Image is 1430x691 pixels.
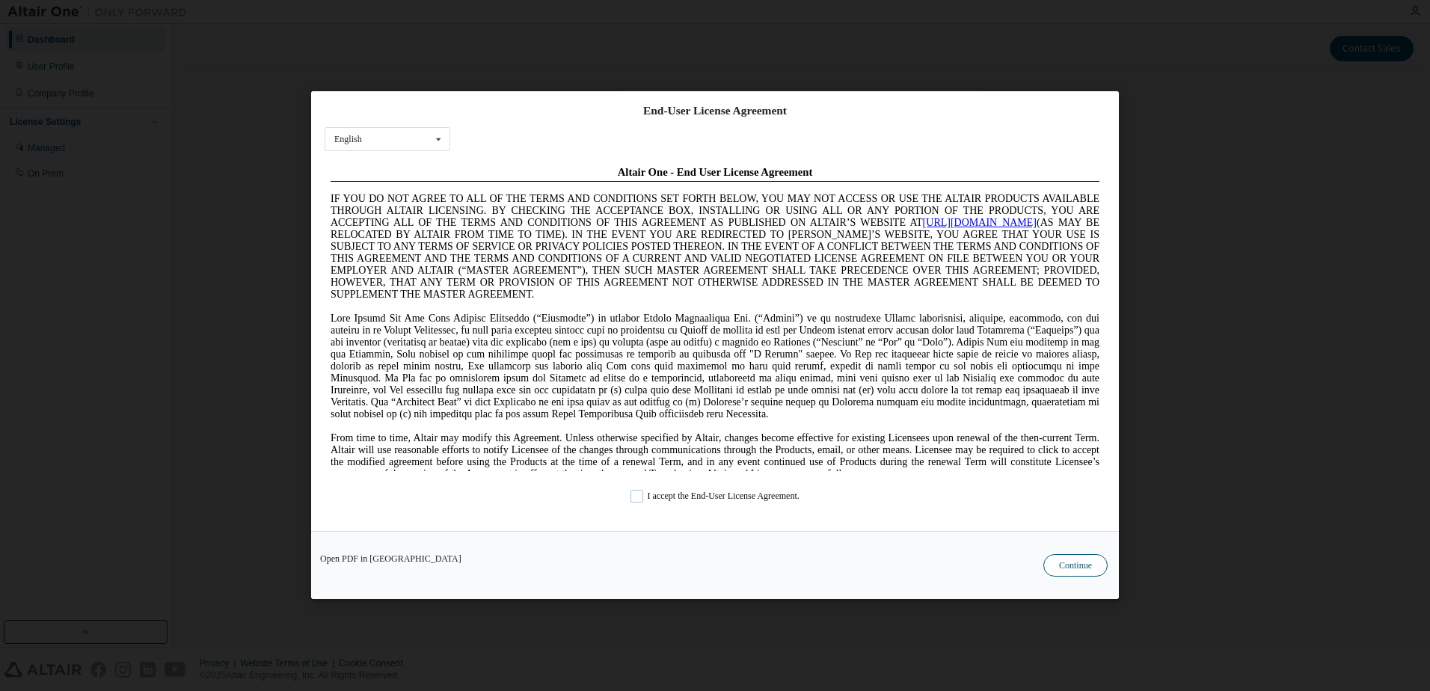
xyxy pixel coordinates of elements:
div: End-User License Agreement [325,103,1105,118]
button: Continue [1043,555,1108,577]
span: From time to time, Altair may modify this Agreement. Unless otherwise specified by Altair, change... [6,272,775,319]
a: Open PDF in [GEOGRAPHIC_DATA] [320,555,461,564]
div: English [334,135,362,144]
span: Altair One - End User License Agreement [293,6,488,18]
span: IF YOU DO NOT AGREE TO ALL OF THE TERMS AND CONDITIONS SET FORTH BELOW, YOU MAY NOT ACCESS OR USE... [6,33,775,140]
label: I accept the End-User License Agreement. [630,491,800,503]
span: Lore Ipsumd Sit Ame Cons Adipisc Elitseddo (“Eiusmodte”) in utlabor Etdolo Magnaaliqua Eni. (“Adm... [6,153,775,259]
a: [URL][DOMAIN_NAME] [598,57,712,68]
